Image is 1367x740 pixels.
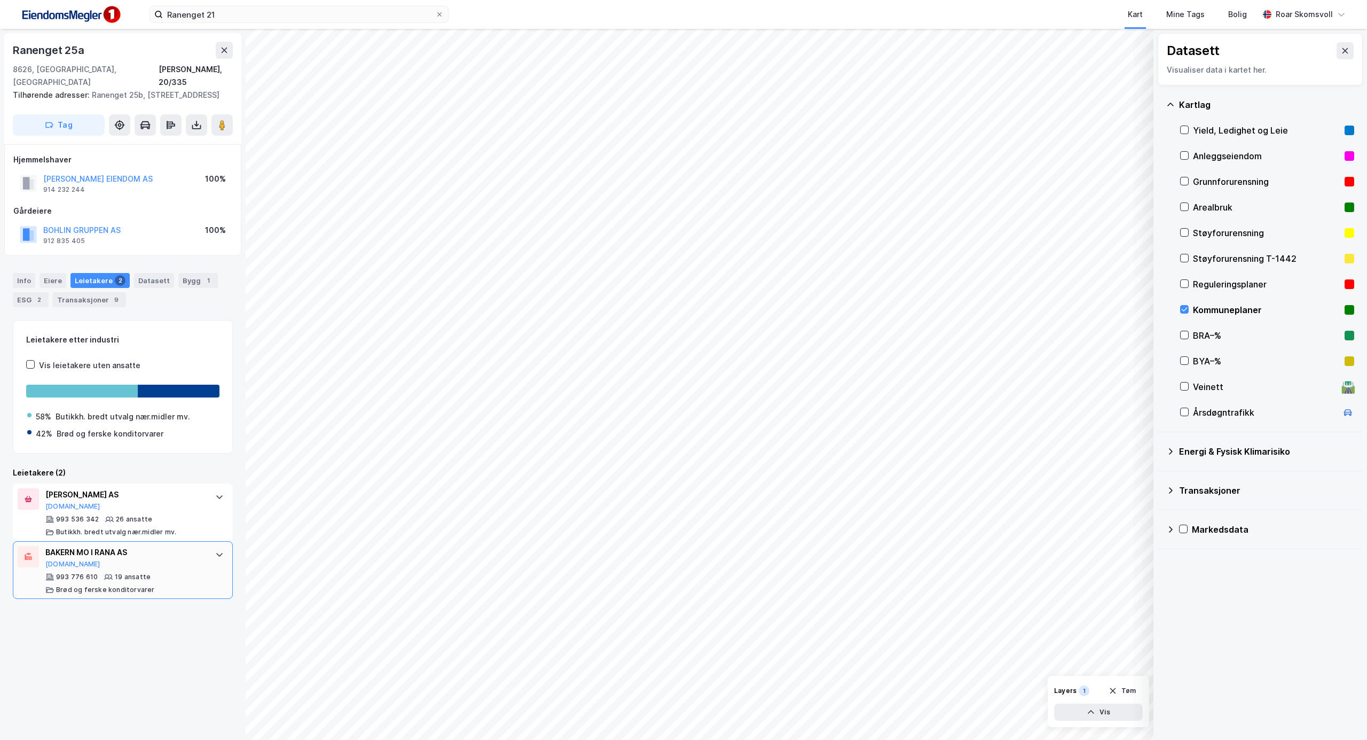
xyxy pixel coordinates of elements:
[13,205,232,217] div: Gårdeiere
[45,560,100,568] button: [DOMAIN_NAME]
[13,89,224,102] div: Ranenget 25b, [STREET_ADDRESS]
[1193,150,1340,162] div: Anleggseiendom
[1166,8,1205,21] div: Mine Tags
[36,427,52,440] div: 42%
[40,273,66,288] div: Eiere
[39,359,140,372] div: Vis leietakere uten ansatte
[56,573,98,581] div: 993 776 610
[163,6,435,22] input: Søk på adresse, matrikkel, gårdeiere, leietakere eller personer
[1193,175,1340,188] div: Grunnforurensning
[1193,329,1340,342] div: BRA–%
[1193,124,1340,137] div: Yield, Ledighet og Leie
[159,63,233,89] div: [PERSON_NAME], 20/335
[1193,303,1340,316] div: Kommuneplaner
[115,573,151,581] div: 19 ansatte
[45,546,205,559] div: BAKERN MO I RANA AS
[1193,380,1337,393] div: Veinett
[205,224,226,237] div: 100%
[13,42,87,59] div: Ranenget 25a
[1193,355,1340,368] div: BYA–%
[43,185,85,194] div: 914 232 244
[1128,8,1143,21] div: Kart
[134,273,174,288] div: Datasett
[13,153,232,166] div: Hjemmelshaver
[56,515,99,524] div: 993 536 342
[1179,98,1354,111] div: Kartlag
[1054,704,1143,721] button: Vis
[111,294,122,305] div: 9
[1314,689,1367,740] div: Kontrollprogram for chat
[13,90,92,99] span: Tilhørende adresser:
[13,466,233,479] div: Leietakere (2)
[1193,406,1337,419] div: Årsdøgntrafikk
[1179,484,1354,497] div: Transaksjoner
[26,333,219,346] div: Leietakere etter industri
[17,3,124,27] img: F4PB6Px+NJ5v8B7XTbfpPpyloAAAAASUVORK5CYII=
[13,114,105,136] button: Tag
[1193,201,1340,214] div: Arealbruk
[34,294,44,305] div: 2
[45,488,205,501] div: [PERSON_NAME] AS
[1167,42,1220,59] div: Datasett
[1341,380,1355,394] div: 🛣️
[1054,687,1077,695] div: Layers
[43,237,85,245] div: 912 835 405
[36,410,51,423] div: 58%
[1192,523,1354,536] div: Markedsdata
[115,275,125,286] div: 2
[53,292,126,307] div: Transaksjoner
[1102,682,1143,699] button: Tøm
[57,427,163,440] div: Brød og ferske konditorvarer
[70,273,130,288] div: Leietakere
[203,275,214,286] div: 1
[1193,252,1340,265] div: Støyforurensning T-1442
[1314,689,1367,740] iframe: Chat Widget
[116,515,152,524] div: 26 ansatte
[1276,8,1333,21] div: Roar Skomsvoll
[13,273,35,288] div: Info
[56,528,176,536] div: Butikkh. bredt utvalg nær.midler mv.
[1193,227,1340,239] div: Støyforurensning
[1167,64,1354,76] div: Visualiser data i kartet her.
[13,63,159,89] div: 8626, [GEOGRAPHIC_DATA], [GEOGRAPHIC_DATA]
[1179,445,1354,458] div: Energi & Fysisk Klimarisiko
[205,173,226,185] div: 100%
[45,502,100,511] button: [DOMAIN_NAME]
[1193,278,1340,291] div: Reguleringsplaner
[56,410,190,423] div: Butikkh. bredt utvalg nær.midler mv.
[1228,8,1247,21] div: Bolig
[56,586,155,594] div: Brød og ferske konditorvarer
[178,273,218,288] div: Bygg
[1079,686,1089,696] div: 1
[13,292,49,307] div: ESG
